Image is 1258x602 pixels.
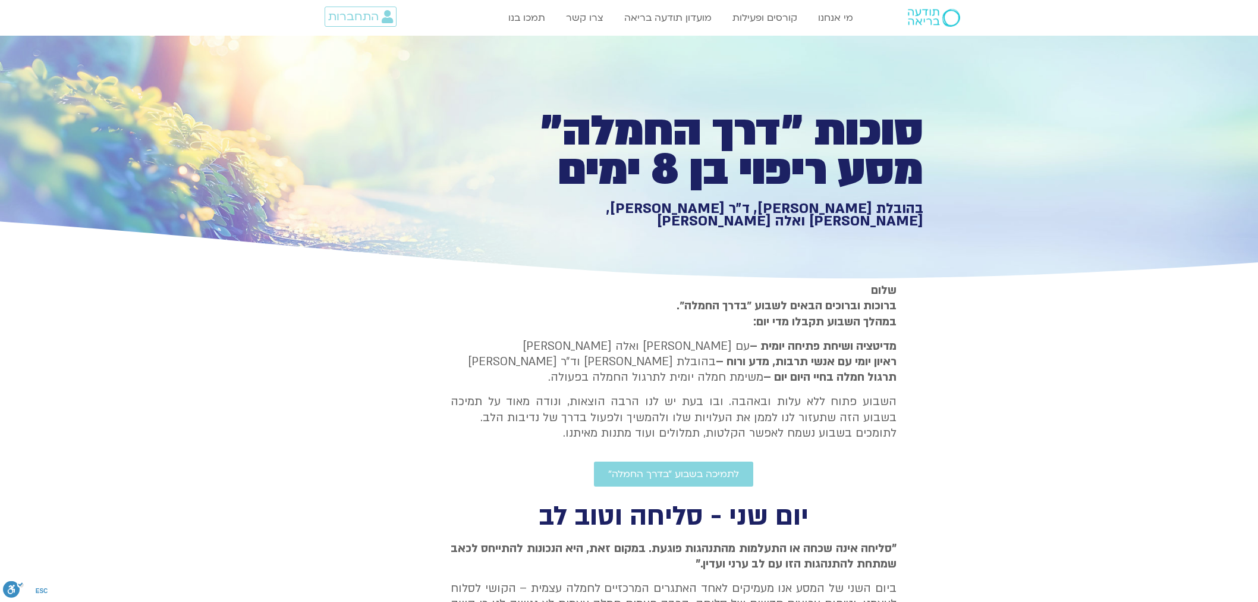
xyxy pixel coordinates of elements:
span: התחברות [328,10,379,23]
img: תודעה בריאה [908,9,960,27]
p: עם [PERSON_NAME] ואלה [PERSON_NAME] בהובלת [PERSON_NAME] וד״ר [PERSON_NAME] משימת חמלה יומית לתרג... [451,338,897,385]
a: צרו קשר [560,7,609,29]
strong: מדיטציה ושיחת פתיחה יומית – [750,338,897,354]
span: לתמיכה בשבוע ״בדרך החמלה״ [608,469,739,479]
strong: שלום [871,283,897,298]
b: ראיון יומי עם אנשי תרבות, מדע ורוח – [716,354,897,369]
a: התחברות [325,7,397,27]
b: תרגול חמלה בחיי היום יום – [763,369,897,385]
span: "סליחה אינה שכחה או התעלמות מהתנהגות פוגעת. במקום זאת, היא הנכונות להתייחס לכאב שמתחת להתנהגות הז... [451,541,897,572]
a: מועדון תודעה בריאה [618,7,718,29]
a: תמכו בנו [502,7,551,29]
a: קורסים ופעילות [727,7,803,29]
strong: ברוכות וברוכים הבאים לשבוע ״בדרך החמלה״. במהלך השבוע תקבלו מדי יום: [677,298,897,329]
h1: בהובלת [PERSON_NAME], ד״ר [PERSON_NAME], [PERSON_NAME] ואלה [PERSON_NAME] [511,202,923,228]
a: מי אנחנו [812,7,859,29]
a: לתמיכה בשבוע ״בדרך החמלה״ [594,462,753,487]
h2: יום שני - סליחה וטוב לב [451,504,897,529]
h1: סוכות ״דרך החמלה״ מסע ריפוי בן 8 ימים [511,112,923,190]
p: השבוע פתוח ללא עלות ובאהבה. ובו בעת יש לנו הרבה הוצאות, ונודה מאוד על תמיכה בשבוע הזה שתעזור לנו ... [451,394,897,441]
